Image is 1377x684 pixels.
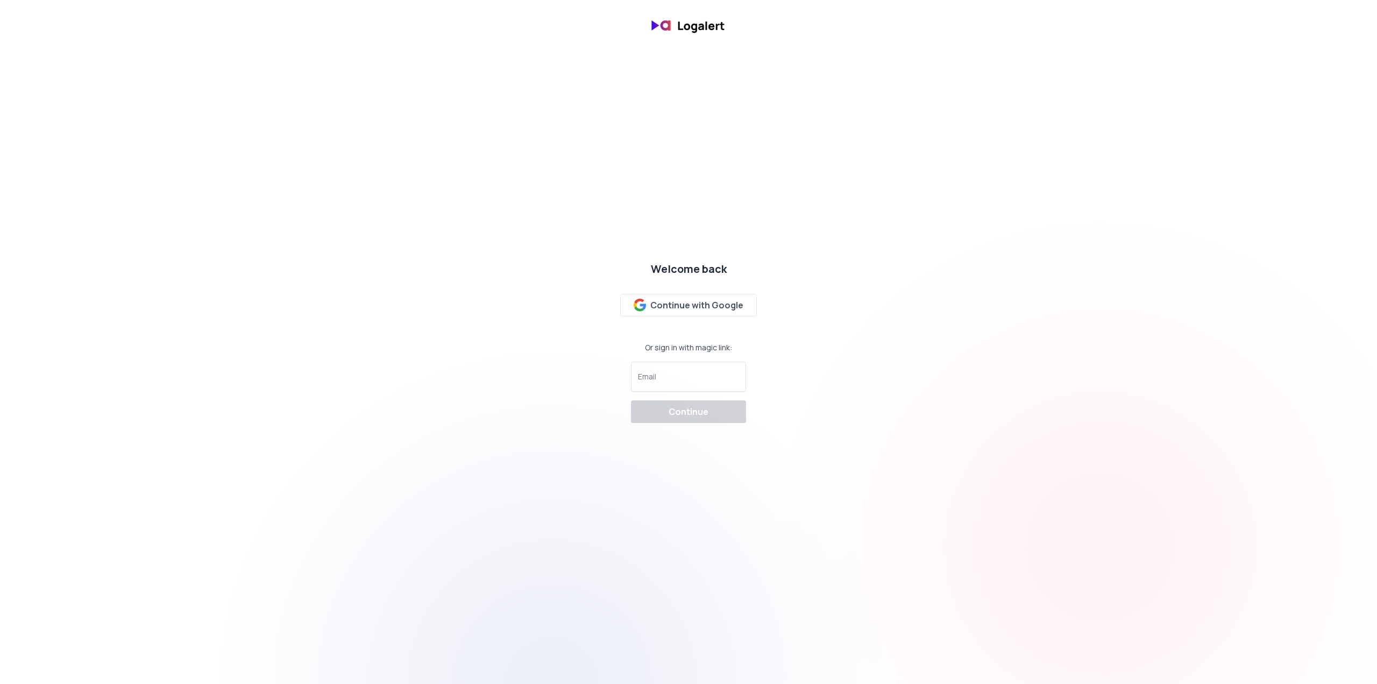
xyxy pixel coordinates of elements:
div: Or sign in with magic link: [645,342,732,353]
div: Continue with Google [634,299,744,312]
div: Continue [669,405,708,418]
div: Welcome back [651,262,727,277]
button: Continue [631,400,746,423]
input: Email [638,376,739,387]
img: banner logo [645,13,732,38]
button: Continue with Google [620,294,757,316]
